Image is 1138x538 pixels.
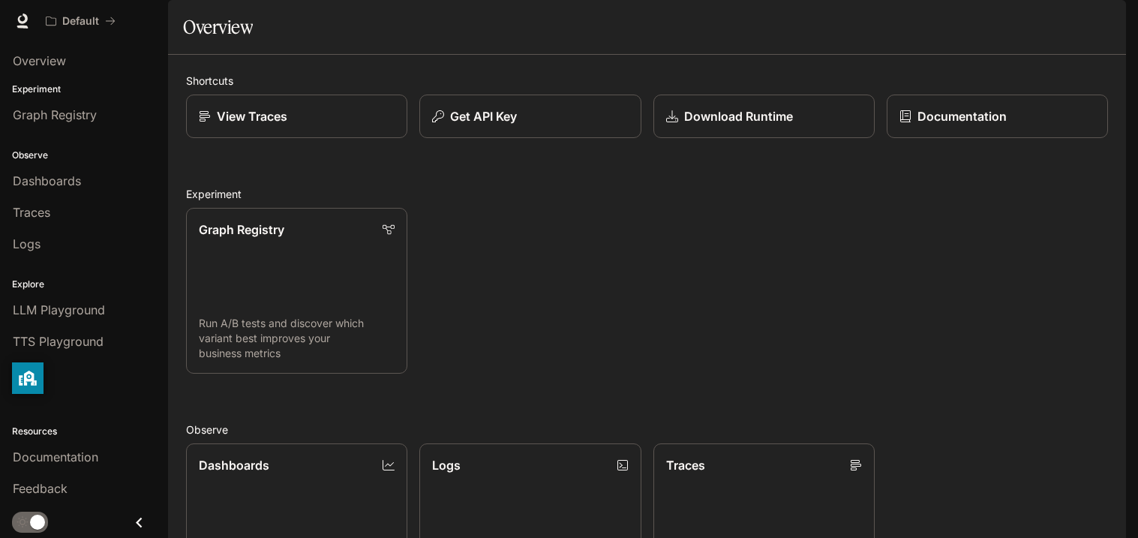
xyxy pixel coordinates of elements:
p: Download Runtime [684,107,793,125]
button: Get API Key [419,95,641,138]
button: All workspaces [39,6,122,36]
h2: Observe [186,422,1108,437]
h2: Experiment [186,186,1108,202]
p: View Traces [217,107,287,125]
button: privacy banner [12,362,44,394]
h1: Overview [183,12,253,42]
p: Run A/B tests and discover which variant best improves your business metrics [199,316,395,361]
p: Documentation [917,107,1007,125]
p: Dashboards [199,456,269,474]
a: Graph RegistryRun A/B tests and discover which variant best improves your business metrics [186,208,407,374]
a: Download Runtime [653,95,875,138]
p: Graph Registry [199,221,284,239]
p: Traces [666,456,705,474]
h2: Shortcuts [186,73,1108,89]
p: Default [62,15,99,28]
p: Logs [432,456,461,474]
a: View Traces [186,95,407,138]
p: Get API Key [450,107,517,125]
a: Documentation [887,95,1108,138]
